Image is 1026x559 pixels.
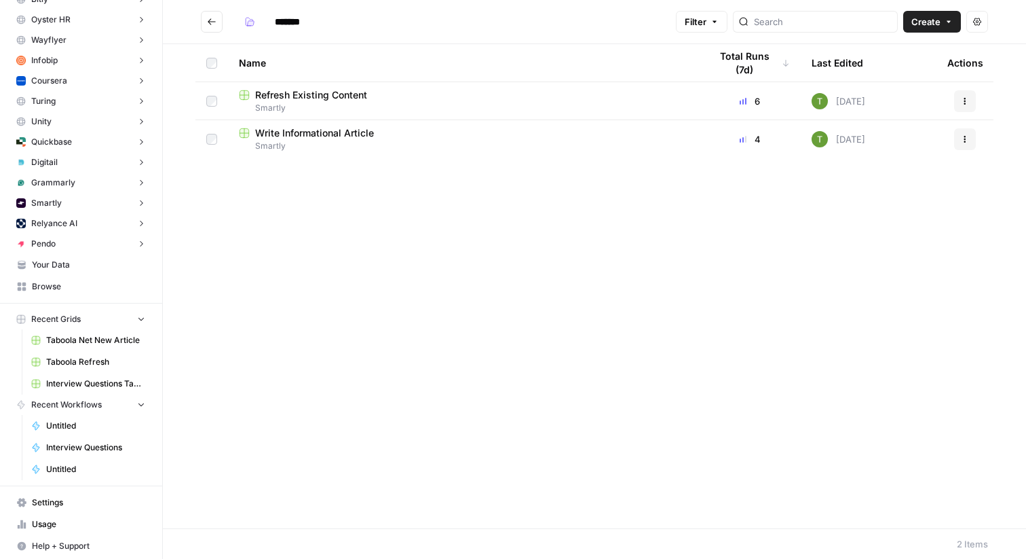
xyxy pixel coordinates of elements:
input: Search [754,15,892,29]
div: [DATE] [812,131,865,147]
img: piswy9vrvpur08uro5cr7jpu448u [16,239,26,249]
span: Wayflyer [31,34,66,46]
a: Interview Questions Taboola [25,373,151,395]
a: Write Informational ArticleSmartly [239,126,688,152]
div: 4 [710,132,790,146]
img: yba7bbzze900hr86j8rqqvfn473j [812,93,828,109]
span: Quickbase [31,136,72,148]
button: Smartly [11,193,151,213]
button: Oyster HR [11,10,151,30]
span: Recent Grids [31,313,81,325]
span: Unity [31,115,52,128]
img: 6qj8gtflwv87ps1ofr2h870h2smq [16,178,26,187]
img: 8r7vcgjp7k596450bh7nfz5jb48j [16,219,26,228]
span: Untitled [46,463,145,475]
a: Interview Questions [25,437,151,458]
a: Settings [11,492,151,513]
span: Relyance AI [31,217,77,230]
button: Grammarly [11,173,151,193]
img: pf0m9uptbb5lunep0ouiqv2syuku [16,198,26,208]
span: Interview Questions [46,441,145,454]
button: Infobip [11,50,151,71]
span: Write Informational Article [255,126,374,140]
button: Coursera [11,71,151,91]
button: Go back [201,11,223,33]
a: Taboola Net New Article [25,329,151,351]
div: Total Runs (7d) [710,44,790,82]
span: Filter [685,15,706,29]
span: Your Data [32,259,145,271]
a: Browse [11,276,151,297]
a: Untitled [25,458,151,480]
div: Last Edited [812,44,863,82]
button: Quickbase [11,132,151,152]
span: Taboola Net New Article [46,334,145,346]
div: [DATE] [812,93,865,109]
button: Turing [11,91,151,111]
span: Help + Support [32,540,145,552]
img: su6rzb6ooxtlguexw0i7h3ek2qys [16,137,26,147]
a: Taboola Refresh [25,351,151,373]
button: Pendo [11,234,151,254]
span: Smartly [239,140,688,152]
span: Digitail [31,156,58,168]
div: 2 Items [957,537,988,551]
img: e96rwc90nz550hm4zzehfpz0of55 [16,56,26,65]
span: Turing [31,95,56,107]
span: Smartly [31,197,62,209]
span: Infobip [31,54,58,67]
button: Wayflyer [11,30,151,50]
img: 1rmbdh83liigswmnvqyaq31zy2bw [16,76,26,86]
a: Your Data [11,254,151,276]
button: Create [903,11,961,33]
span: Taboola Refresh [46,356,145,368]
a: Untitled [25,415,151,437]
span: Usage [32,518,145,530]
button: Relyance AI [11,213,151,234]
span: Grammarly [31,177,75,189]
div: Actions [947,44,983,82]
span: Untitled [46,420,145,432]
a: Refresh Existing ContentSmartly [239,88,688,114]
span: Pendo [31,238,56,250]
span: Create [911,15,940,29]
button: Digitail [11,152,151,173]
span: Coursera [31,75,67,87]
span: Recent Workflows [31,399,102,411]
button: Unity [11,111,151,132]
button: Filter [676,11,727,33]
span: Settings [32,497,145,509]
img: 21cqirn3y8po2glfqu04segrt9y0 [16,158,26,167]
button: Recent Workflows [11,395,151,415]
div: 6 [710,94,790,108]
button: Recent Grids [11,309,151,329]
a: Usage [11,513,151,535]
span: Smartly [239,102,688,114]
img: yba7bbzze900hr86j8rqqvfn473j [812,131,828,147]
span: Browse [32,281,145,293]
span: Refresh Existing Content [255,88,367,102]
span: Interview Questions Taboola [46,378,145,390]
div: Name [239,44,688,82]
button: Help + Support [11,535,151,557]
span: Oyster HR [31,14,71,26]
